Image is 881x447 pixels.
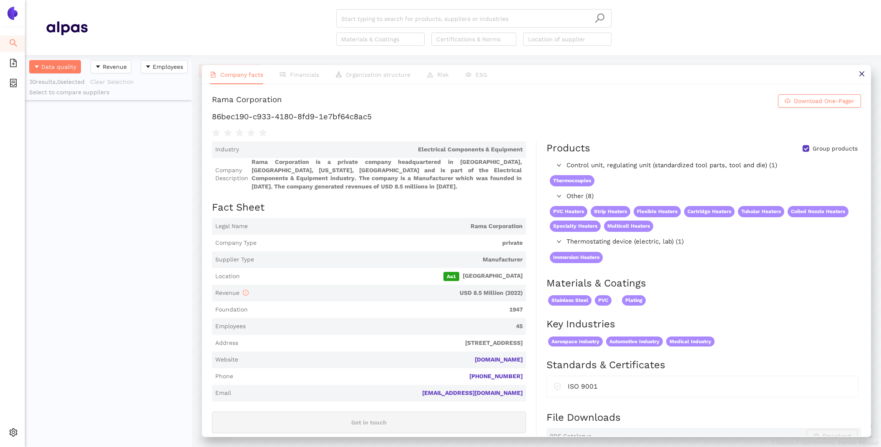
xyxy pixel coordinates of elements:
[290,71,319,78] span: Financials
[546,190,860,203] div: Other (8)
[738,206,784,217] span: Tubular Heaters
[550,175,594,186] span: Thermocouples
[622,295,646,306] span: Plating
[556,163,561,168] span: right
[212,129,220,137] span: star
[9,36,18,53] span: search
[215,222,248,231] span: Legal Name
[809,145,861,153] span: Group products
[224,129,232,137] span: star
[443,272,459,281] span: Aa1
[546,411,861,425] h2: File Downloads
[346,71,410,78] span: Organization structure
[566,237,857,247] span: Thermostating device (electric, lab) (1)
[215,256,254,264] span: Supplier Type
[242,339,523,347] span: [STREET_ADDRESS]
[591,206,630,217] span: Strip Heaters
[247,129,255,137] span: star
[6,7,19,20] img: Logo
[242,146,523,154] span: Electrical Components & Equipment
[778,94,861,108] button: cloud-downloadDownload One-Pager
[95,64,101,70] span: caret-down
[215,306,248,314] span: Foundation
[29,60,81,73] button: caret-downData quality
[215,146,239,154] span: Industry
[606,337,663,347] span: Automotive Industry
[546,276,861,291] h2: Materials & Coatings
[566,191,857,201] span: Other (8)
[785,98,790,105] span: cloud-download
[556,239,561,244] span: right
[103,62,127,71] span: Revenue
[336,72,342,78] span: apartment
[29,78,85,85] span: 30 results, 0 selected
[249,322,523,331] span: 45
[427,72,433,78] span: warning
[215,389,231,397] span: Email
[235,129,244,137] span: star
[566,161,857,171] span: Control unit, regulating unit (standardized tool parts, tool and die) (1)
[215,372,233,381] span: Phone
[568,381,851,392] div: ISO 9001
[259,129,267,137] span: star
[215,166,248,183] span: Company Description
[252,158,523,191] span: Rama Corporation is a private company headquartered in [GEOGRAPHIC_DATA], [GEOGRAPHIC_DATA], [US_...
[260,239,523,247] span: private
[788,206,848,217] span: Coiled Nozzle Heaters
[604,221,653,232] span: Multicell Heaters
[548,295,592,306] span: Stainless Steel
[794,96,854,105] span: Download One-Pager
[243,272,523,281] span: [GEOGRAPHIC_DATA]
[684,206,735,217] span: Cartridge Heaters
[556,193,561,198] span: right
[852,65,871,84] button: close
[215,339,238,347] span: Address
[550,252,603,263] span: Immersion Heaters
[41,62,76,71] span: Data quality
[9,425,18,442] span: setting
[594,13,605,23] span: search
[546,317,861,331] h2: Key Industries
[46,18,88,38] img: Homepage
[29,88,188,97] div: Select to compare suppliers
[153,62,183,71] span: Employees
[9,56,18,73] span: file-add
[212,111,861,122] h1: 86bec190-c933-4180-8fd9-1e7bf64c8ac5
[280,72,286,78] span: fund-view
[243,290,249,296] span: info-circle
[548,337,603,347] span: Aerospace Industry
[595,295,612,306] span: PVC
[210,72,216,78] span: file-text
[546,358,861,372] h2: Standards & Certificates
[90,75,139,88] button: Clear Selection
[546,141,590,156] div: Products
[476,71,487,78] span: ESG
[437,71,449,78] span: Risk
[34,64,40,70] span: caret-down
[141,60,188,73] button: caret-downEmployees
[251,306,523,314] span: 1947
[554,381,561,390] span: safety-certificate
[858,70,865,77] span: close
[91,60,131,73] button: caret-downRevenue
[257,256,523,264] span: Manufacturer
[251,222,523,231] span: Rama Corporation
[215,356,238,364] span: Website
[252,289,523,297] span: USD 8.5 Million (2022)
[550,206,587,217] span: PVC Heaters
[550,221,601,232] span: Specialty Heaters
[546,159,860,172] div: Control unit, regulating unit (standardized tool parts, tool and die) (1)
[466,72,471,78] span: eye
[546,235,860,249] div: Thermostating device (electric, lab) (1)
[634,206,681,217] span: Flexible Heaters
[550,432,592,441] span: PDF Catalogue
[145,64,151,70] span: caret-down
[215,239,257,247] span: Company Type
[215,289,249,296] span: Revenue
[220,71,263,78] span: Company facts
[666,337,715,347] span: Medical Industry
[212,201,526,215] h2: Fact Sheet
[215,272,240,281] span: Location
[9,76,18,93] span: container
[212,94,282,108] div: Rama Corporation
